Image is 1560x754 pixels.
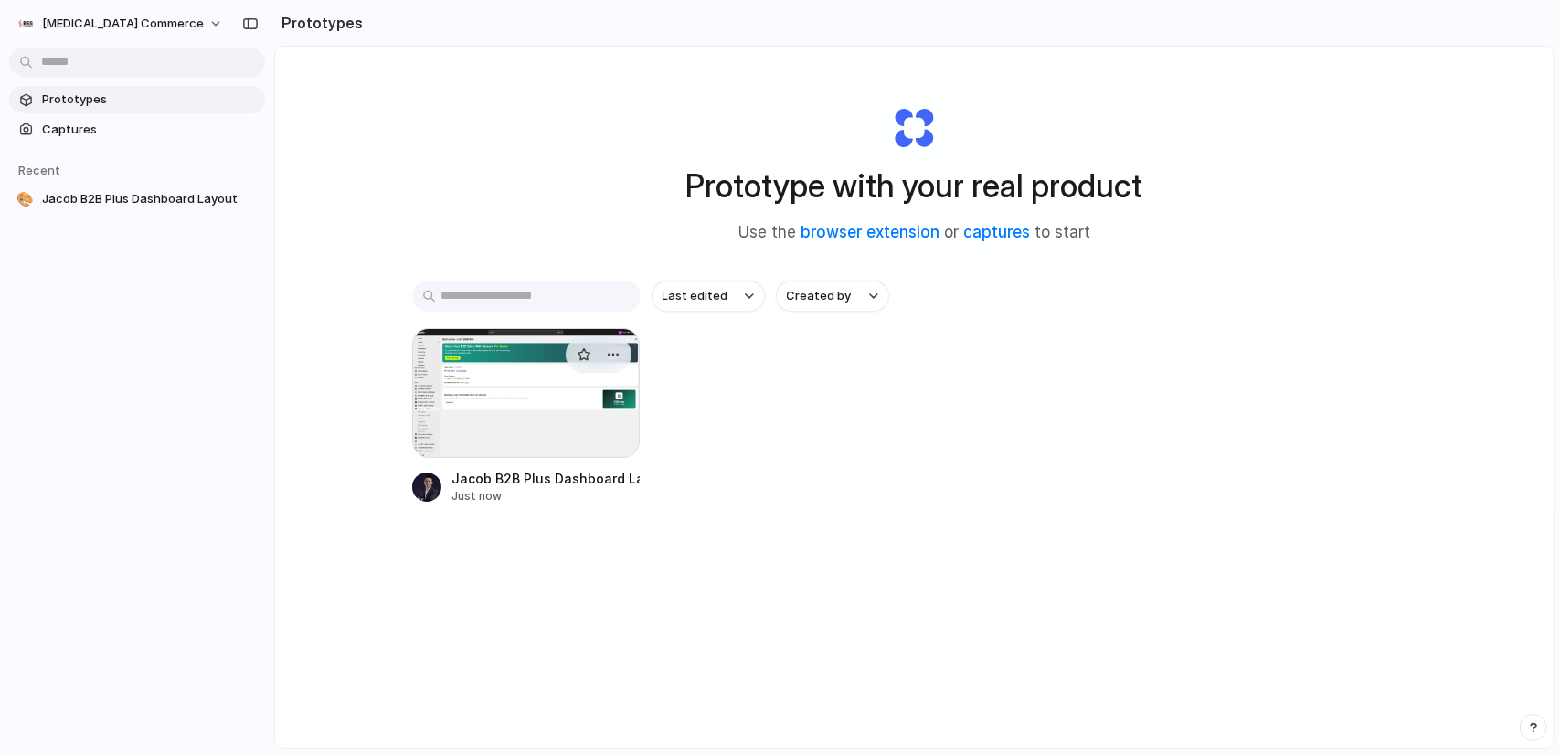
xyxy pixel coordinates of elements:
span: Created by [787,287,852,305]
span: Use the or to start [738,221,1090,245]
a: captures [963,223,1030,241]
button: [MEDICAL_DATA] Commerce [9,9,232,38]
a: browser extension [801,223,939,241]
a: 🎨Jacob B2B Plus Dashboard Layout [9,186,265,213]
h2: Prototypes [274,12,363,34]
span: [MEDICAL_DATA] Commerce [42,15,204,33]
div: 🎨 [16,190,35,208]
button: Last edited [652,281,765,312]
a: Jacob B2B Plus Dashboard LayoutJacob B2B Plus Dashboard LayoutJust now [412,328,641,504]
div: Jacob B2B Plus Dashboard Layout [452,469,641,488]
h1: Prototype with your real product [686,162,1143,210]
span: Prototypes [42,90,258,109]
div: Just now [452,488,641,504]
span: Last edited [663,287,728,305]
span: Jacob B2B Plus Dashboard Layout [42,190,258,208]
span: Recent [18,163,60,177]
a: Captures [9,116,265,143]
a: Prototypes [9,86,265,113]
span: Captures [42,121,258,139]
button: Created by [776,281,889,312]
